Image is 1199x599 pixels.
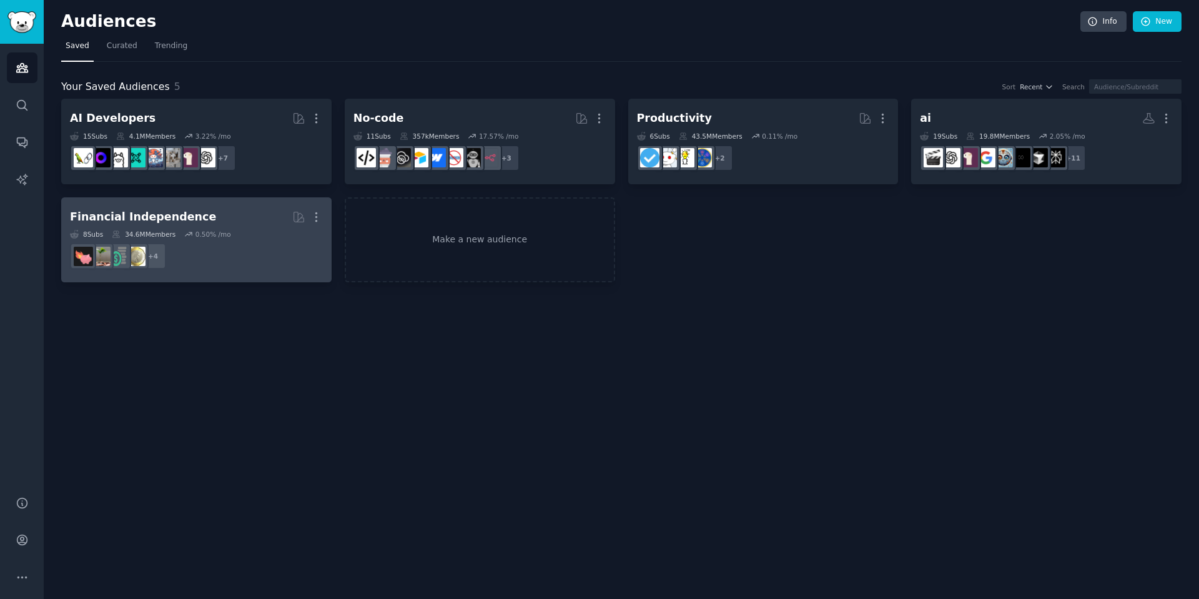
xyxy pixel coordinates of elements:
[61,99,332,184] a: AI Developers15Subs4.1MMembers3.22% /mo+7OpenAILocalLLaMAChatGPTCodingAI_AgentsLLMDevsollamaLocal...
[920,111,931,126] div: ai
[195,132,231,141] div: 3.22 % /mo
[479,148,498,167] img: n8n
[61,12,1080,32] h2: Audiences
[140,243,166,269] div: + 4
[409,148,428,167] img: Airtable
[345,99,615,184] a: No-code11Subs357kMembers17.57% /mo+3n8nAgentsOfAInocodewebflowAirtableNoCodeSaaSnocodelowcodeNoCo...
[109,148,128,167] img: ollama
[1050,132,1085,141] div: 2.05 % /mo
[345,197,615,283] a: Make a new audience
[976,148,995,167] img: GoogleGeminiAI
[66,41,89,52] span: Saved
[116,132,175,141] div: 4.1M Members
[91,148,111,167] img: LocalLLM
[70,209,216,225] div: Financial Independence
[102,36,142,62] a: Curated
[693,148,712,167] img: LifeProTips
[112,230,175,239] div: 34.6M Members
[1020,82,1042,91] span: Recent
[1002,82,1016,91] div: Sort
[400,132,460,141] div: 357k Members
[911,99,1182,184] a: ai19Subs19.8MMembers2.05% /mo+11perplexity_aicursorArtificialInteligenceNoCodeAIAutomationGoogleG...
[640,148,659,167] img: getdisciplined
[920,132,957,141] div: 19 Sub s
[1029,148,1048,167] img: cursor
[61,197,332,283] a: Financial Independence8Subs34.6MMembers0.50% /mo+4UKPersonalFinanceFinancialPlanningFirefatFIRE
[427,148,446,167] img: webflow
[1046,148,1065,167] img: perplexity_ai
[150,36,192,62] a: Trending
[109,247,128,266] img: FinancialPlanning
[357,148,376,167] img: NoCodeMovement
[107,41,137,52] span: Curated
[444,148,463,167] img: nocode
[637,111,712,126] div: Productivity
[675,148,694,167] img: lifehacks
[679,132,743,141] div: 43.5M Members
[353,111,404,126] div: No-code
[1060,145,1086,171] div: + 11
[966,132,1030,141] div: 19.8M Members
[353,132,391,141] div: 11 Sub s
[70,111,155,126] div: AI Developers
[1020,82,1053,91] button: Recent
[179,148,198,167] img: LocalLLaMA
[1062,82,1085,91] div: Search
[70,132,107,141] div: 15 Sub s
[7,11,36,33] img: GummySearch logo
[994,148,1013,167] img: NoCodeAIAutomation
[155,41,187,52] span: Trending
[628,99,899,184] a: Productivity6Subs43.5MMembers0.11% /mo+2LifeProTipslifehacksproductivitygetdisciplined
[196,148,215,167] img: OpenAI
[161,148,180,167] img: ChatGPTCoding
[144,148,163,167] img: AI_Agents
[126,148,146,167] img: LLMDevs
[461,148,481,167] img: AgentsOfAI
[941,148,960,167] img: OpenAI
[1133,11,1182,32] a: New
[637,132,670,141] div: 6 Sub s
[74,148,93,167] img: LangChain
[479,132,519,141] div: 17.57 % /mo
[70,230,103,239] div: 8 Sub s
[392,148,411,167] img: NoCodeSaaS
[374,148,393,167] img: nocodelowcode
[762,132,797,141] div: 0.11 % /mo
[1011,148,1030,167] img: ArtificialInteligence
[1080,11,1127,32] a: Info
[61,79,170,95] span: Your Saved Audiences
[91,247,111,266] img: Fire
[959,148,978,167] img: LocalLLaMA
[1089,79,1182,94] input: Audience/Subreddit
[74,247,93,266] img: fatFIRE
[210,145,236,171] div: + 7
[924,148,943,167] img: aivideo
[493,145,520,171] div: + 3
[126,247,146,266] img: UKPersonalFinance
[658,148,677,167] img: productivity
[174,81,180,92] span: 5
[195,230,231,239] div: 0.50 % /mo
[61,36,94,62] a: Saved
[707,145,733,171] div: + 2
